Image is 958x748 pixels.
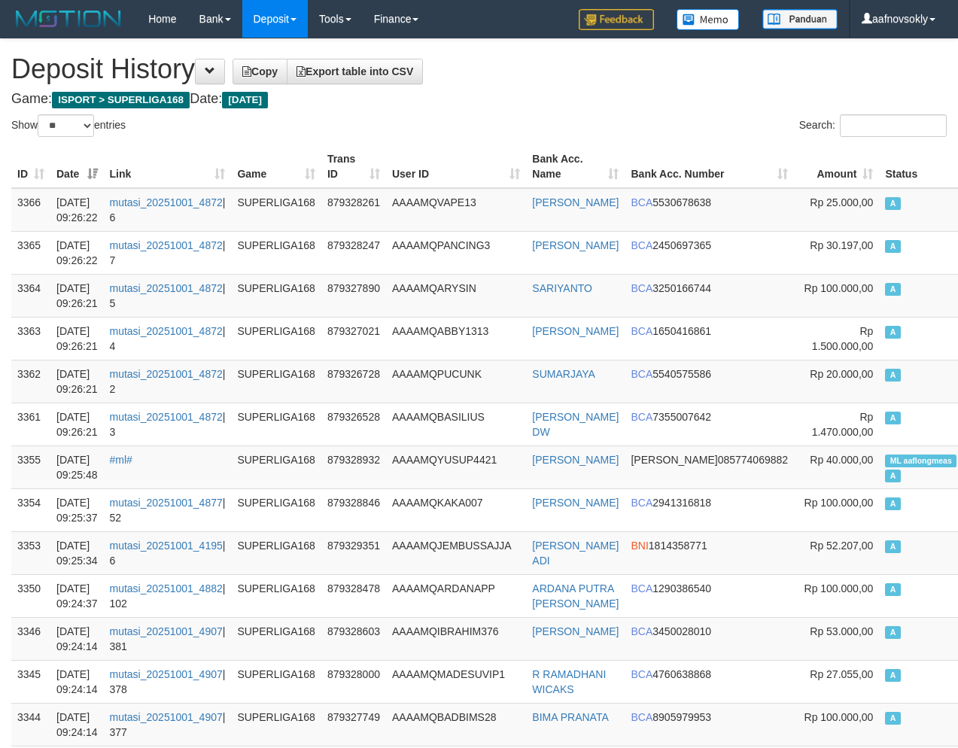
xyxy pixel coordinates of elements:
td: [DATE] 09:24:14 [50,660,104,703]
span: BCA [631,368,652,380]
a: mutasi_20251001_4872 [110,282,223,294]
span: Approved [885,626,900,639]
span: [PERSON_NAME] [631,454,717,466]
span: BCA [631,582,652,594]
td: 085774069882 [625,445,794,488]
td: AAAAMQJEMBUSSAJJA [386,531,526,574]
a: ARDANA PUTRA [PERSON_NAME] [532,582,619,610]
td: 3354 [11,488,50,531]
td: 5530678638 [625,188,794,232]
td: 3250166744 [625,274,794,317]
td: SUPERLIGA168 [231,574,321,617]
td: [DATE] 09:24:37 [50,574,104,617]
td: AAAAMQVAPE13 [386,188,526,232]
td: [DATE] 09:26:21 [50,360,104,403]
td: 3346 [11,617,50,660]
td: 879326528 [321,403,386,445]
img: Feedback.jpg [579,9,654,30]
label: Show entries [11,114,126,137]
td: SUPERLIGA168 [231,274,321,317]
td: [DATE] 09:25:34 [50,531,104,574]
span: Approved [885,412,900,424]
td: | 7 [104,231,232,274]
span: BCA [631,411,652,423]
td: | 52 [104,488,232,531]
td: | 3 [104,403,232,445]
span: Approved [885,240,900,253]
td: 879328261 [321,188,386,232]
td: 879328603 [321,617,386,660]
a: mutasi_20251001_4195 [110,540,223,552]
td: 879327021 [321,317,386,360]
a: mutasi_20251001_4872 [110,368,223,380]
span: BNI [631,540,648,552]
a: [PERSON_NAME] [532,454,619,466]
span: Approved [885,712,900,725]
td: 3366 [11,188,50,232]
td: | 378 [104,660,232,703]
a: [PERSON_NAME] DW [532,411,619,438]
span: BCA [631,497,652,509]
td: SUPERLIGA168 [231,617,321,660]
td: 879326728 [321,360,386,403]
td: 879328478 [321,574,386,617]
span: Rp 100.000,00 [804,582,874,594]
span: Approved [885,497,900,510]
td: | 6 [104,188,232,232]
span: ISPORT > SUPERLIGA168 [52,92,190,108]
td: 3350 [11,574,50,617]
a: [PERSON_NAME] [532,325,619,337]
td: 3344 [11,703,50,746]
select: Showentries [38,114,94,137]
span: Export table into CSV [297,65,413,78]
span: BCA [631,282,652,294]
td: AAAAMQYUSUP4421 [386,445,526,488]
td: | 2 [104,360,232,403]
td: 879328932 [321,445,386,488]
td: 2450697365 [625,231,794,274]
span: BCA [631,625,652,637]
img: MOTION_logo.png [11,8,126,30]
td: 879327890 [321,274,386,317]
td: 879327749 [321,703,386,746]
span: Rp 1.500.000,00 [812,325,874,352]
span: BCA [631,196,652,208]
td: AAAAMQBADBIMS28 [386,703,526,746]
td: AAAAMQBASILIUS [386,403,526,445]
a: mutasi_20251001_4872 [110,196,223,208]
td: 879328000 [321,660,386,703]
a: SARIYANTO [532,282,592,294]
td: 3353 [11,531,50,574]
td: AAAAMQARYSIN [386,274,526,317]
td: [DATE] 09:26:22 [50,188,104,232]
a: mutasi_20251001_4872 [110,239,223,251]
td: 3362 [11,360,50,403]
td: 1290386540 [625,574,794,617]
td: 3363 [11,317,50,360]
th: User ID: activate to sort column ascending [386,145,526,188]
td: AAAAMQIBRAHIM376 [386,617,526,660]
span: BCA [631,711,652,723]
td: [DATE] 09:26:21 [50,274,104,317]
a: [PERSON_NAME] ADI [532,540,619,567]
td: SUPERLIGA168 [231,660,321,703]
td: 1650416861 [625,317,794,360]
h1: Deposit History [11,54,947,84]
td: AAAAMQMADESUVIP1 [386,660,526,703]
span: Manually Linked by aaflongmeas [885,455,956,467]
img: panduan.png [762,9,838,29]
th: Date: activate to sort column ascending [50,145,104,188]
h4: Game: Date: [11,92,947,107]
a: SUMARJAYA [532,368,595,380]
span: BCA [631,668,652,680]
span: Approved [885,369,900,382]
td: SUPERLIGA168 [231,531,321,574]
span: BCA [631,325,652,337]
td: SUPERLIGA168 [231,488,321,531]
th: ID: activate to sort column ascending [11,145,50,188]
td: | 381 [104,617,232,660]
td: 3361 [11,403,50,445]
span: Approved [885,283,900,296]
td: AAAAMQKAKA007 [386,488,526,531]
th: Trans ID: activate to sort column ascending [321,145,386,188]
